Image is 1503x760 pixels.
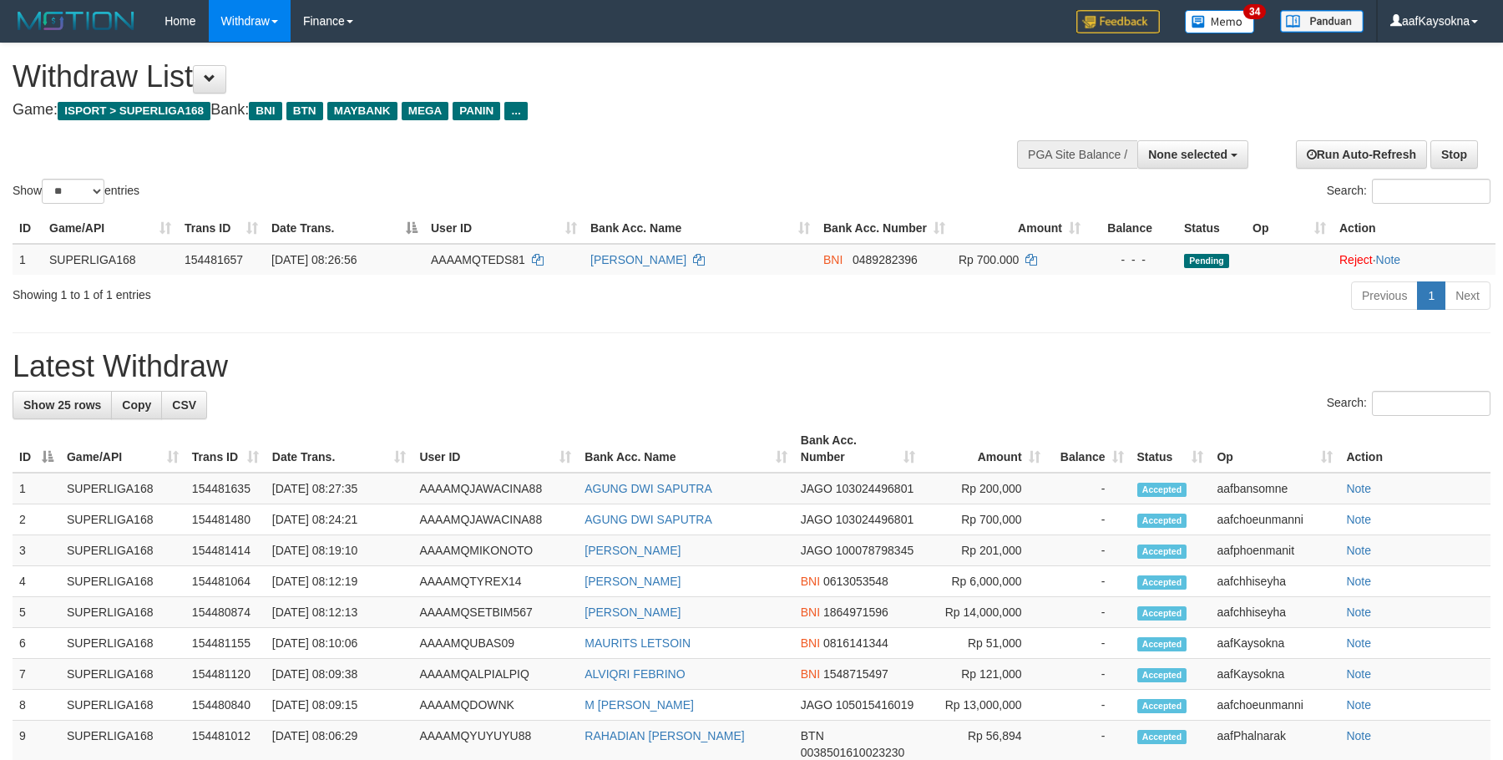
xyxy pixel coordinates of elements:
div: Showing 1 to 1 of 1 entries [13,280,614,303]
a: M [PERSON_NAME] [584,698,694,712]
a: MAURITS LETSOIN [584,636,691,650]
td: Rp 121,000 [922,659,1047,690]
td: · [1333,244,1495,275]
th: Bank Acc. Name: activate to sort column ascending [578,425,793,473]
span: 154481657 [185,253,243,266]
td: AAAAMQUBAS09 [412,628,578,659]
td: [DATE] 08:12:13 [266,597,413,628]
th: Status [1177,213,1246,244]
span: BNI [801,575,820,588]
th: Bank Acc. Number: activate to sort column ascending [794,425,922,473]
td: 2 [13,504,60,535]
span: JAGO [801,698,832,712]
th: Op: activate to sort column ascending [1210,425,1339,473]
span: PANIN [453,102,500,120]
td: aafKaysokna [1210,659,1339,690]
td: - [1047,659,1131,690]
th: Game/API: activate to sort column ascending [60,425,185,473]
td: SUPERLIGA168 [60,597,185,628]
span: Accepted [1137,699,1187,713]
span: Accepted [1137,514,1187,528]
span: BNI [801,636,820,650]
span: Accepted [1137,637,1187,651]
td: - [1047,566,1131,597]
td: 8 [13,690,60,721]
span: ... [504,102,527,120]
a: AGUNG DWI SAPUTRA [584,513,711,526]
td: aafchoeunmanni [1210,504,1339,535]
span: Show 25 rows [23,398,101,412]
input: Search: [1372,179,1490,204]
th: Trans ID: activate to sort column ascending [178,213,265,244]
div: PGA Site Balance / [1017,140,1137,169]
td: Rp 13,000,000 [922,690,1047,721]
td: - [1047,597,1131,628]
td: 154481480 [185,504,266,535]
td: Rp 201,000 [922,535,1047,566]
th: User ID: activate to sort column ascending [424,213,584,244]
div: - - - [1094,251,1171,268]
td: Rp 200,000 [922,473,1047,504]
span: Accepted [1137,606,1187,621]
a: Note [1346,698,1371,712]
span: Rp 700.000 [959,253,1019,266]
th: Game/API: activate to sort column ascending [43,213,178,244]
a: ALVIQRI FEBRINO [584,667,685,681]
td: - [1047,628,1131,659]
td: 154481120 [185,659,266,690]
th: Bank Acc. Number: activate to sort column ascending [817,213,952,244]
th: ID: activate to sort column descending [13,425,60,473]
th: Amount: activate to sort column ascending [952,213,1087,244]
th: Amount: activate to sort column ascending [922,425,1047,473]
td: SUPERLIGA168 [60,628,185,659]
span: Accepted [1137,483,1187,497]
span: BNI [249,102,281,120]
span: Accepted [1137,668,1187,682]
a: Note [1346,513,1371,526]
span: MEGA [402,102,449,120]
img: Feedback.jpg [1076,10,1160,33]
td: - [1047,535,1131,566]
span: Copy 0038501610023230 to clipboard [801,746,905,759]
a: Next [1445,281,1490,310]
label: Search: [1327,391,1490,416]
td: 1 [13,244,43,275]
span: BTN [801,729,824,742]
span: Copy 0816141344 to clipboard [823,636,888,650]
span: JAGO [801,513,832,526]
span: JAGO [801,544,832,557]
td: - [1047,690,1131,721]
span: CSV [172,398,196,412]
td: - [1047,473,1131,504]
th: User ID: activate to sort column ascending [412,425,578,473]
td: 7 [13,659,60,690]
td: 154480840 [185,690,266,721]
a: Previous [1351,281,1418,310]
td: 1 [13,473,60,504]
label: Show entries [13,179,139,204]
a: 1 [1417,281,1445,310]
td: [DATE] 08:09:38 [266,659,413,690]
span: [DATE] 08:26:56 [271,253,357,266]
td: aafbansomne [1210,473,1339,504]
th: Date Trans.: activate to sort column ascending [266,425,413,473]
td: SUPERLIGA168 [60,690,185,721]
td: aafKaysokna [1210,628,1339,659]
a: AGUNG DWI SAPUTRA [584,482,711,495]
button: None selected [1137,140,1248,169]
td: SUPERLIGA168 [43,244,178,275]
td: 154481414 [185,535,266,566]
td: aafchhiseyha [1210,566,1339,597]
th: Balance: activate to sort column ascending [1047,425,1131,473]
h4: Game: Bank: [13,102,985,119]
a: [PERSON_NAME] [584,575,681,588]
td: AAAAMQALPIALPIQ [412,659,578,690]
img: MOTION_logo.png [13,8,139,33]
span: Accepted [1137,545,1187,559]
span: Accepted [1137,575,1187,590]
a: [PERSON_NAME] [590,253,686,266]
td: aafchoeunmanni [1210,690,1339,721]
td: Rp 700,000 [922,504,1047,535]
input: Search: [1372,391,1490,416]
span: Copy 1548715497 to clipboard [823,667,888,681]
